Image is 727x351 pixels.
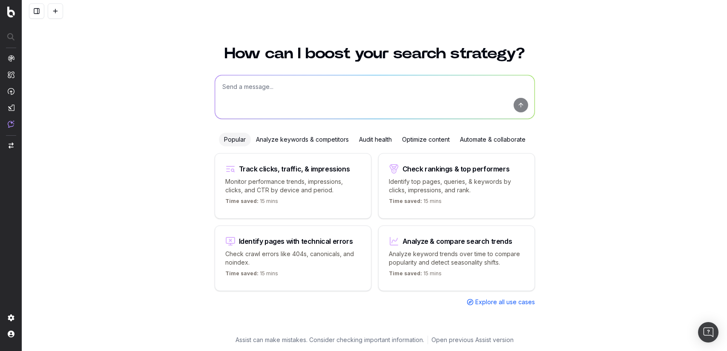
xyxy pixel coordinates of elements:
[698,322,718,342] div: Open Intercom Messenger
[236,336,424,344] p: Assist can make mistakes. Consider checking important information.
[389,270,422,277] span: Time saved:
[225,198,278,208] p: 15 mins
[8,88,14,95] img: Activation
[239,238,353,245] div: Identify pages with technical errors
[225,198,259,204] span: Time saved:
[215,46,535,61] h1: How can I boost your search strategy?
[389,250,524,267] p: Analyze keyword trends over time to compare popularity and detect seasonality shifts.
[402,166,510,172] div: Check rankings & top performers
[389,198,442,208] p: 15 mins
[219,133,251,146] div: Popular
[8,314,14,321] img: Setting
[389,270,442,280] p: 15 mins
[7,6,15,17] img: Botify logo
[225,270,278,280] p: 15 mins
[251,133,354,146] div: Analyze keywords & competitors
[475,298,535,306] span: Explore all use cases
[239,166,350,172] div: Track clicks, traffic, & impressions
[402,238,512,245] div: Analyze & compare search trends
[8,55,14,62] img: Analytics
[8,104,14,111] img: Studio
[467,298,535,306] a: Explore all use cases
[225,177,361,194] p: Monitor performance trends, impressions, clicks, and CTR by device and period.
[389,198,422,204] span: Time saved:
[8,120,14,128] img: Assist
[354,133,397,146] div: Audit health
[389,177,524,194] p: Identify top pages, queries, & keywords by clicks, impressions, and rank.
[225,270,259,277] span: Time saved:
[9,143,14,148] img: Switch project
[8,331,14,337] img: My account
[431,336,514,344] a: Open previous Assist version
[455,133,531,146] div: Automate & collaborate
[225,250,361,267] p: Check crawl errors like 404s, canonicals, and noindex.
[8,71,14,78] img: Intelligence
[397,133,455,146] div: Optimize content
